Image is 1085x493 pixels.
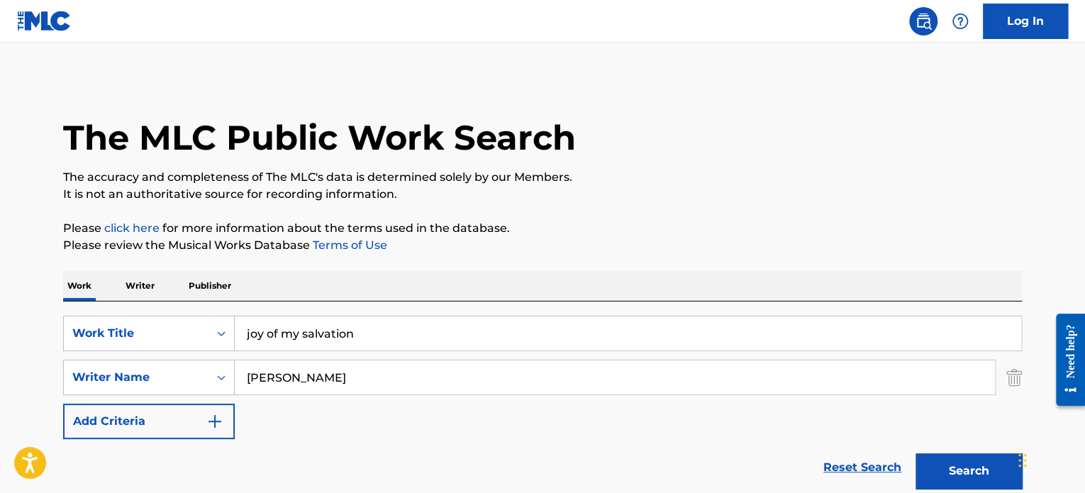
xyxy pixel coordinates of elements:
[184,271,235,301] p: Publisher
[909,7,937,35] a: Public Search
[310,238,387,252] a: Terms of Use
[63,186,1022,203] p: It is not an authoritative source for recording information.
[63,220,1022,237] p: Please for more information about the terms used in the database.
[63,271,96,301] p: Work
[1045,303,1085,417] iframe: Resource Center
[946,7,974,35] div: Help
[63,237,1022,254] p: Please review the Musical Works Database
[916,453,1022,489] button: Search
[104,221,160,235] a: click here
[816,452,908,483] a: Reset Search
[1014,425,1085,493] iframe: Chat Widget
[206,413,223,430] img: 9d2ae6d4665cec9f34b9.svg
[1018,439,1027,482] div: Drag
[63,404,235,439] button: Add Criteria
[72,325,200,342] div: Work Title
[952,13,969,30] img: help
[63,116,576,159] h1: The MLC Public Work Search
[983,4,1068,39] a: Log In
[17,11,72,31] img: MLC Logo
[72,369,200,386] div: Writer Name
[915,13,932,30] img: search
[1006,360,1022,395] img: Delete Criterion
[121,271,159,301] p: Writer
[63,169,1022,186] p: The accuracy and completeness of The MLC's data is determined solely by our Members.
